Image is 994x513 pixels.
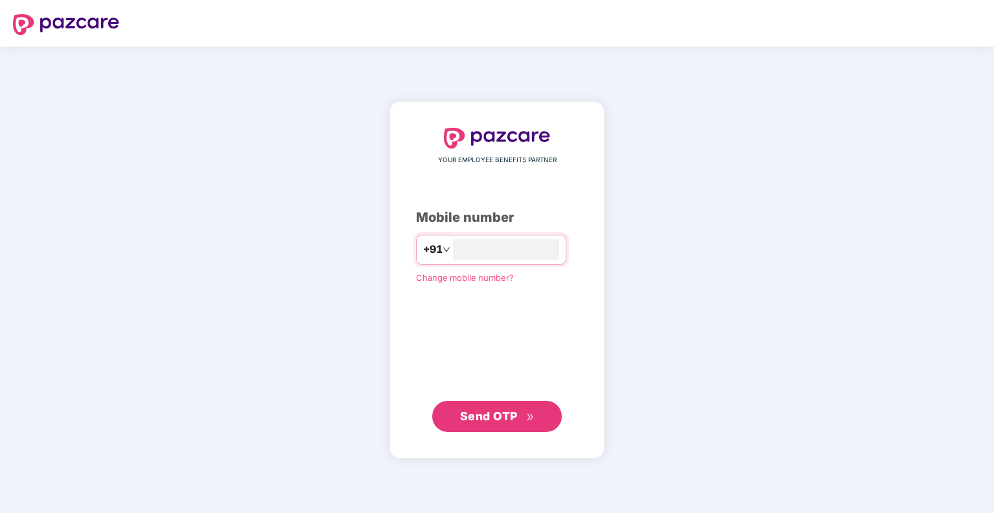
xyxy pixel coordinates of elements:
div: Mobile number [416,208,578,228]
img: logo [13,14,119,35]
a: Change mobile number? [416,272,514,283]
span: YOUR EMPLOYEE BENEFITS PARTNER [438,155,557,165]
span: down [443,246,450,254]
span: double-right [526,413,535,422]
img: logo [444,128,550,149]
span: +91 [423,241,443,257]
span: Send OTP [460,409,518,423]
button: Send OTPdouble-right [432,401,562,432]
